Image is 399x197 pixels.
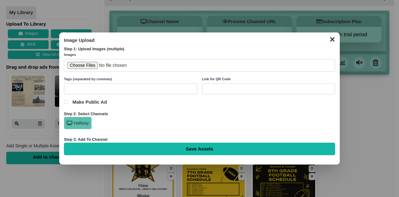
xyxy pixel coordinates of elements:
label: Link for QR Code [202,76,335,82]
input: Save Assets [64,143,335,155]
div: Step 1: Upload Images (multiple) [64,47,335,52]
h3: Image Upload [64,37,335,43]
div: Step 3: Add To Channel [64,137,335,143]
input: Make Public Ad [64,100,68,104]
label: Tags (separated by commas) [64,76,197,82]
div: Hallway [64,117,92,129]
label: Make Public Ad [64,99,335,105]
button: ✕ [326,34,338,43]
label: Images [64,52,335,58]
div: Step 2: Select Channels [64,111,335,117]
